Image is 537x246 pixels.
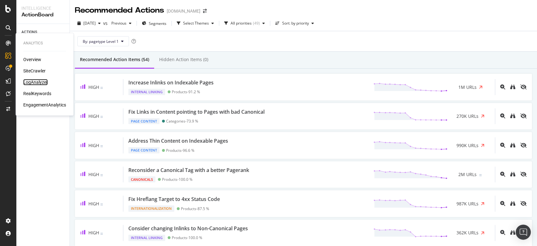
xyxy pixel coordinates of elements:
[83,20,96,26] span: 2025 Aug. 18th
[88,171,99,177] span: High
[75,18,103,28] button: [DATE]
[520,113,527,118] div: eye-slash
[520,84,527,89] div: eye-slash
[510,230,515,235] div: binoculars
[21,29,37,36] div: ACTIONS
[23,102,66,108] a: EngagementAnalytics
[23,79,48,85] a: LogAnalyzer
[128,79,214,86] div: Increase Inlinks on Indexable Pages
[159,56,208,63] div: Hidden Action Items (0)
[88,230,99,236] span: High
[500,113,505,118] div: magnifying-glass-plus
[100,116,103,118] img: Equal
[456,142,478,149] span: 990K URLs
[128,137,228,145] div: Address Thin Content on Indexable Pages
[139,18,169,28] button: Segments
[128,205,174,212] div: Internationalization
[80,56,149,63] div: Recommended Action Items (54)
[128,89,165,95] div: Internal Linking
[510,172,515,177] div: binoculars
[63,37,68,42] img: tab_keywords_by_traffic_grey.svg
[128,176,155,183] div: Canonicals
[162,177,193,182] div: Products - 100.0 %
[88,113,99,119] span: High
[100,145,103,147] img: Equal
[88,201,99,207] span: High
[510,201,515,207] a: binoculars
[222,18,267,28] button: All priorities(49)
[100,233,103,235] img: Equal
[166,148,194,153] div: Products - 96.6 %
[26,37,31,42] img: tab_domain_overview_orange.svg
[23,90,51,97] a: RealKeywords
[231,21,252,25] div: All priorities
[128,118,159,124] div: Page Content
[128,225,248,232] div: Consider changing Inlinks to Non-Canonical Pages
[149,21,166,26] span: Segments
[520,143,527,148] div: eye-slash
[510,84,515,89] div: binoculars
[456,230,478,236] span: 362K URLs
[100,87,103,89] img: Equal
[166,119,198,123] div: Categories - 73.9 %
[458,84,477,90] span: 1M URLs
[500,84,505,89] div: magnifying-glass-plus
[510,142,515,148] a: binoculars
[183,21,209,25] div: Select Themes
[203,9,207,13] div: arrow-right-arrow-left
[479,174,482,176] img: Equal
[128,147,159,153] div: Page Content
[10,16,15,21] img: website_grey.svg
[128,108,265,116] div: Fix Links in Content pointing to Pages with bad Canonical
[456,201,478,207] span: 987K URLs
[75,5,164,16] div: Recommended Actions
[500,230,505,235] div: magnifying-glass-plus
[510,113,515,118] div: binoculars
[282,21,309,25] div: Sort: by priority
[128,196,220,203] div: Fix Hreflang Target to 4xx Status Code
[18,10,31,15] div: v 4.0.25
[458,171,477,178] span: 2M URLs
[16,16,70,21] div: Dominio: [DOMAIN_NAME]
[174,18,216,28] button: Select Themes
[520,172,527,177] div: eye-slash
[88,84,99,90] span: High
[83,39,119,44] span: By: pagetype Level 1
[510,201,515,206] div: binoculars
[23,41,66,46] div: Analytics
[510,230,515,236] a: binoculars
[520,201,527,206] div: eye-slash
[100,203,103,205] img: Equal
[109,20,126,26] span: Previous
[500,172,505,177] div: magnifying-glass-plus
[103,20,109,26] span: vs
[70,37,104,41] div: Keyword (traffico)
[10,10,15,15] img: logo_orange.svg
[500,201,505,206] div: magnifying-glass-plus
[109,18,134,28] button: Previous
[500,143,505,148] div: magnifying-glass-plus
[253,21,260,25] div: ( 49 )
[33,37,48,41] div: Dominio
[172,89,200,94] div: Products - 91.2 %
[510,143,515,148] div: binoculars
[77,36,129,46] button: By: pagetype Level 1
[510,171,515,177] a: binoculars
[172,235,202,240] div: Products - 100.0 %
[21,11,64,19] div: ActionBoard
[23,68,46,74] a: SiteCrawler
[21,5,64,11] div: Intelligence
[167,8,200,14] div: [DOMAIN_NAME]
[128,235,165,241] div: Internal Linking
[128,167,249,174] div: Reconsider a Canonical Tag with a better Pagerank
[23,56,41,63] a: Overview
[510,84,515,90] a: binoculars
[21,29,65,36] a: ACTIONS
[88,142,99,148] span: High
[181,206,209,211] div: Products - 87.5 %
